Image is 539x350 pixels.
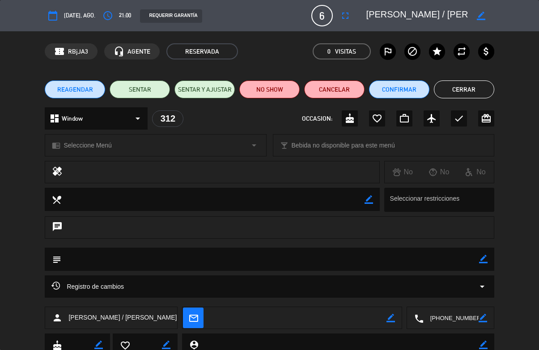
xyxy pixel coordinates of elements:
[292,140,395,151] span: Bebida no disponible para este menú
[64,140,111,151] span: Seleccione Menú
[64,11,95,20] span: [DATE], ago.
[52,312,63,323] i: person
[365,195,373,204] i: border_color
[369,80,429,98] button: Confirmar
[52,166,63,178] i: healing
[132,113,143,124] i: arrow_drop_down
[54,46,65,57] span: confirmation_number
[479,314,487,322] i: border_color
[454,113,464,124] i: check
[432,46,442,57] i: star
[311,5,333,26] span: 6
[100,8,116,24] button: access_time
[188,313,198,323] i: mail_outline
[47,10,58,21] i: calendar_today
[189,340,199,350] i: person_pin
[302,114,332,124] span: OCCASION:
[340,10,351,21] i: fullscreen
[327,46,331,57] span: 0
[102,10,113,21] i: access_time
[57,85,93,94] span: REAGENDAR
[481,113,492,124] i: card_giftcard
[479,341,488,349] i: border_color
[426,113,437,124] i: airplanemode_active
[399,113,410,124] i: work_outline
[407,46,418,57] i: block
[174,80,235,98] button: SENTAR Y AJUSTAR
[414,313,424,323] i: local_phone
[481,46,492,57] i: attach_money
[386,314,395,322] i: border_color
[152,110,183,127] div: 312
[68,46,88,57] span: RBjJA3
[120,340,130,350] i: favorite_border
[45,80,105,98] button: REAGENDAR
[457,166,493,178] div: No
[51,281,124,292] span: Registro de cambios
[162,341,170,349] i: border_color
[51,254,61,264] i: subject
[304,80,365,98] button: Cancelar
[456,46,467,57] i: repeat
[52,340,62,350] i: cake
[166,43,238,59] span: RESERVADA
[94,341,103,349] i: border_color
[49,113,60,124] i: dashboard
[110,80,170,98] button: SENTAR
[68,312,177,323] span: [PERSON_NAME] / [PERSON_NAME]
[119,11,131,20] span: 21:00
[477,12,485,20] i: border_color
[114,46,124,57] i: headset_mic
[280,141,289,150] i: local_bar
[372,113,382,124] i: favorite_border
[434,80,494,98] button: Cerrar
[344,113,355,124] i: cake
[385,166,421,178] div: No
[382,46,393,57] i: outlined_flag
[249,140,259,151] i: arrow_drop_down
[477,281,488,292] i: arrow_drop_down
[62,114,83,124] span: Window
[479,255,488,263] i: border_color
[335,46,356,57] em: Visitas
[127,46,150,57] span: AGENTE
[45,8,61,24] button: calendar_today
[140,9,202,23] div: REQUERIR GARANTÍA
[337,8,353,24] button: fullscreen
[421,166,457,178] div: No
[239,80,300,98] button: NO SHOW
[52,221,63,234] i: chat
[52,141,60,150] i: chrome_reader_mode
[51,194,61,204] i: local_dining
